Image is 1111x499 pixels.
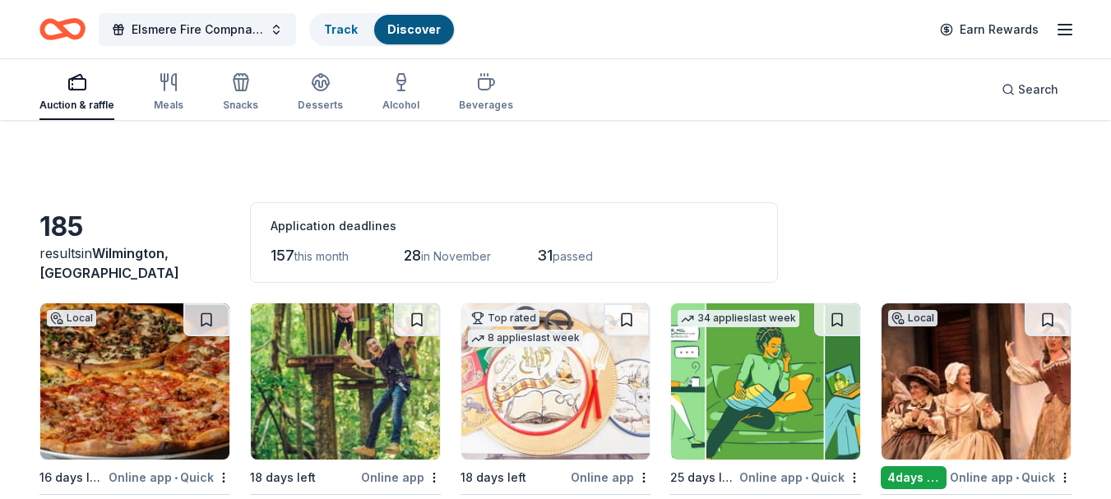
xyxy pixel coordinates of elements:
[40,303,229,460] img: Image for Squisito Pizza & Pasta
[324,22,358,36] a: Track
[39,245,179,281] span: Wilmington, [GEOGRAPHIC_DATA]
[39,99,114,112] div: Auction & raffle
[109,467,230,487] div: Online app Quick
[461,303,650,460] img: Image for Oriental Trading
[382,99,419,112] div: Alcohol
[154,66,183,120] button: Meals
[670,468,736,487] div: 25 days left
[309,13,456,46] button: TrackDiscover
[553,249,593,263] span: passed
[298,99,343,112] div: Desserts
[537,247,553,264] span: 31
[881,466,947,489] div: 4 days left
[950,467,1072,487] div: Online app Quick
[154,99,183,112] div: Meals
[271,216,757,236] div: Application deadlines
[271,247,294,264] span: 157
[888,310,937,326] div: Local
[39,10,86,49] a: Home
[930,15,1049,44] a: Earn Rewards
[421,249,491,263] span: in November
[132,20,263,39] span: Elsmere Fire Compnay Auxiliary All In Paddle Raffle Fundraiser
[461,468,526,487] div: 18 days left
[298,66,343,120] button: Desserts
[174,471,178,484] span: •
[988,73,1072,106] button: Search
[571,467,650,487] div: Online app
[39,66,114,120] button: Auction & raffle
[99,13,296,46] button: Elsmere Fire Compnay Auxiliary All In Paddle Raffle Fundraiser
[882,303,1071,460] img: Image for OperaDelaware
[382,66,419,120] button: Alcohol
[459,99,513,112] div: Beverages
[1018,80,1058,99] span: Search
[387,22,441,36] a: Discover
[678,310,799,327] div: 34 applies last week
[251,303,440,460] img: Image for Go Ape
[39,210,230,243] div: 185
[805,471,808,484] span: •
[1016,471,1019,484] span: •
[671,303,860,460] img: Image for BetterHelp Social Impact
[739,467,861,487] div: Online app Quick
[223,99,258,112] div: Snacks
[47,310,96,326] div: Local
[39,245,179,281] span: in
[294,249,349,263] span: this month
[250,468,316,487] div: 18 days left
[459,66,513,120] button: Beverages
[404,247,421,264] span: 28
[39,468,105,487] div: 16 days left
[223,66,258,120] button: Snacks
[468,330,583,347] div: 8 applies last week
[361,467,441,487] div: Online app
[468,310,539,326] div: Top rated
[39,243,230,283] div: results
